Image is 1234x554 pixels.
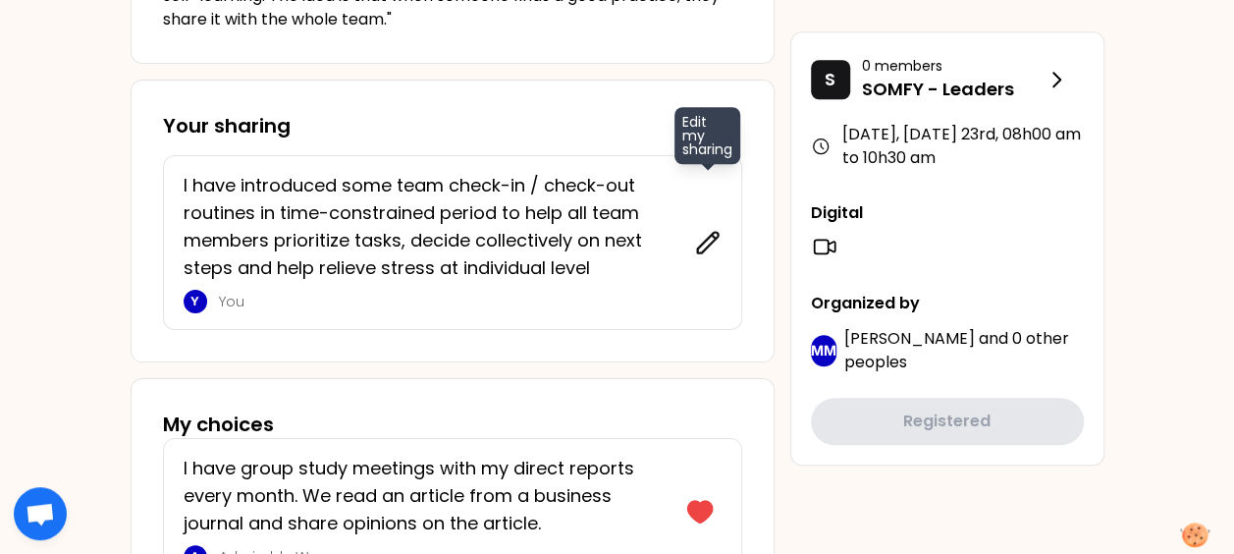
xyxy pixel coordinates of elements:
p: You [219,292,682,311]
p: S [825,66,835,93]
p: Digital [811,201,1084,225]
p: Organized by [811,292,1084,315]
div: [DATE], [DATE] 23rd , 08h00 am to 10h30 am [811,123,1084,170]
p: Y [190,294,199,309]
p: 0 members [862,56,1045,76]
div: Ouvrir le chat [14,487,67,540]
p: MM [811,341,836,360]
button: Registered [811,398,1084,445]
p: and [844,327,1084,374]
h3: Your sharing [163,112,742,139]
p: I have group study meetings with my direct reports every month. We read an article from a busines... [184,455,667,537]
p: I have introduced some team check-in / check-out routines in time-constrained period to help all ... [184,172,682,282]
span: [PERSON_NAME] [844,327,975,350]
p: SOMFY - Leaders [862,76,1045,103]
span: 0 other peoples [844,327,1069,373]
span: Edit my sharing [674,107,740,164]
h3: My choices [163,411,274,438]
